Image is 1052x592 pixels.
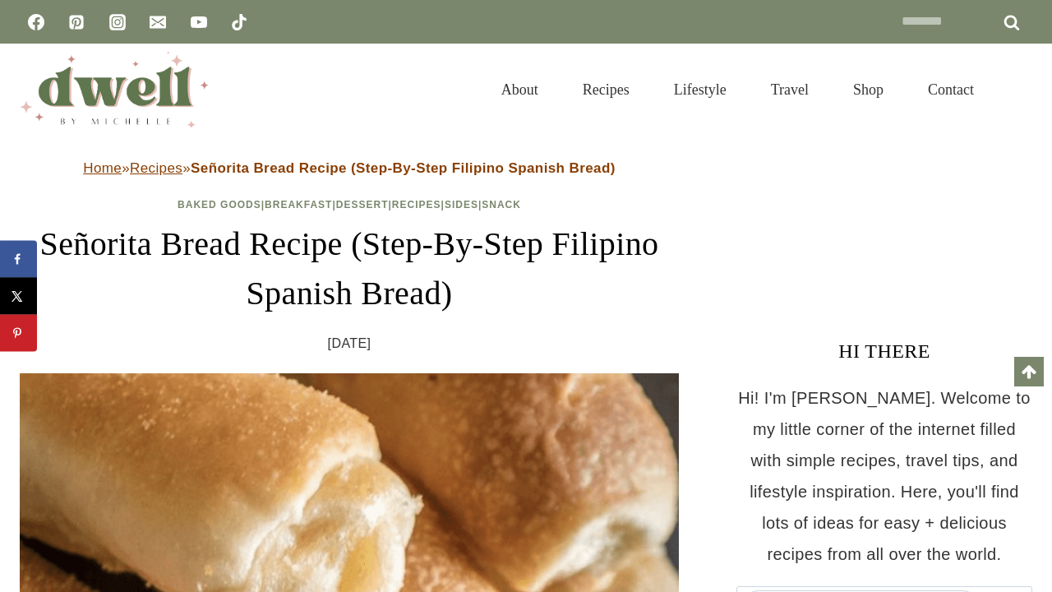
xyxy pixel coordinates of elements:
[60,6,93,39] a: Pinterest
[328,331,371,356] time: [DATE]
[392,199,441,210] a: Recipes
[20,220,679,318] h1: Señorita Bread Recipe (Step-By-Step Filipino Spanish Bread)
[482,199,521,210] a: Snack
[83,160,616,176] span: » »
[906,61,996,118] a: Contact
[445,199,478,210] a: Sides
[20,6,53,39] a: Facebook
[736,336,1032,366] h3: HI THERE
[191,160,616,176] strong: Señorita Bread Recipe (Step-By-Step Filipino Spanish Bread)
[1014,357,1044,386] a: Scroll to top
[1004,76,1032,104] button: View Search Form
[561,61,652,118] a: Recipes
[178,199,261,210] a: Baked Goods
[182,6,215,39] a: YouTube
[831,61,906,118] a: Shop
[141,6,174,39] a: Email
[223,6,256,39] a: TikTok
[20,52,209,127] img: DWELL by michelle
[479,61,996,118] nav: Primary Navigation
[83,160,122,176] a: Home
[101,6,134,39] a: Instagram
[479,61,561,118] a: About
[130,160,182,176] a: Recipes
[178,199,521,210] span: | | | | |
[736,382,1032,570] p: Hi! I'm [PERSON_NAME]. Welcome to my little corner of the internet filled with simple recipes, tr...
[265,199,332,210] a: Breakfast
[652,61,749,118] a: Lifestyle
[336,199,389,210] a: Dessert
[749,61,831,118] a: Travel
